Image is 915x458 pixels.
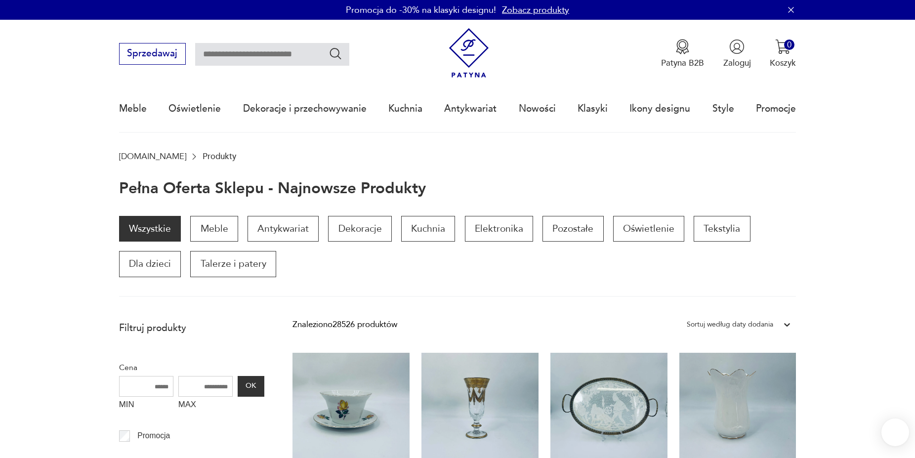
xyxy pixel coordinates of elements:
[723,57,751,69] p: Zaloguj
[444,28,494,78] img: Patyna - sklep z meblami i dekoracjami vintage
[238,376,264,397] button: OK
[328,216,391,242] a: Dekoracje
[190,251,276,277] a: Talerze i patery
[119,50,186,58] a: Sprzedawaj
[542,216,603,242] a: Pozostałe
[775,39,790,54] img: Ikona koszyka
[881,418,909,446] iframe: Smartsupp widget button
[178,397,233,416] label: MAX
[770,39,796,69] button: 0Koszyk
[243,86,367,131] a: Dekoracje i przechowywanie
[346,4,496,16] p: Promocja do -30% na klasyki designu!
[119,361,264,374] p: Cena
[119,216,181,242] a: Wszystkie
[119,152,186,161] a: [DOMAIN_NAME]
[675,39,690,54] img: Ikona medalu
[203,152,236,161] p: Produkty
[248,216,319,242] a: Antykwariat
[444,86,497,131] a: Antykwariat
[190,216,238,242] a: Meble
[502,4,569,16] a: Zobacz produkty
[723,39,751,69] button: Zaloguj
[119,397,173,416] label: MIN
[661,39,704,69] a: Ikona medaluPatyna B2B
[401,216,455,242] a: Kuchnia
[119,322,264,334] p: Filtruj produkty
[712,86,734,131] a: Style
[119,251,181,277] a: Dla dzieci
[137,429,170,442] p: Promocja
[388,86,422,131] a: Kuchnia
[729,39,745,54] img: Ikonka użytkownika
[119,86,147,131] a: Meble
[687,318,773,331] div: Sortuj według daty dodania
[329,46,343,61] button: Szukaj
[784,40,794,50] div: 0
[119,180,426,197] h1: Pełna oferta sklepu - najnowsze produkty
[519,86,556,131] a: Nowości
[168,86,221,131] a: Oświetlenie
[578,86,608,131] a: Klasyki
[292,318,397,331] div: Znaleziono 28526 produktów
[661,39,704,69] button: Patyna B2B
[629,86,690,131] a: Ikony designu
[119,43,186,65] button: Sprzedawaj
[694,216,750,242] a: Tekstylia
[661,57,704,69] p: Patyna B2B
[756,86,796,131] a: Promocje
[465,216,533,242] a: Elektronika
[613,216,684,242] a: Oświetlenie
[770,57,796,69] p: Koszyk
